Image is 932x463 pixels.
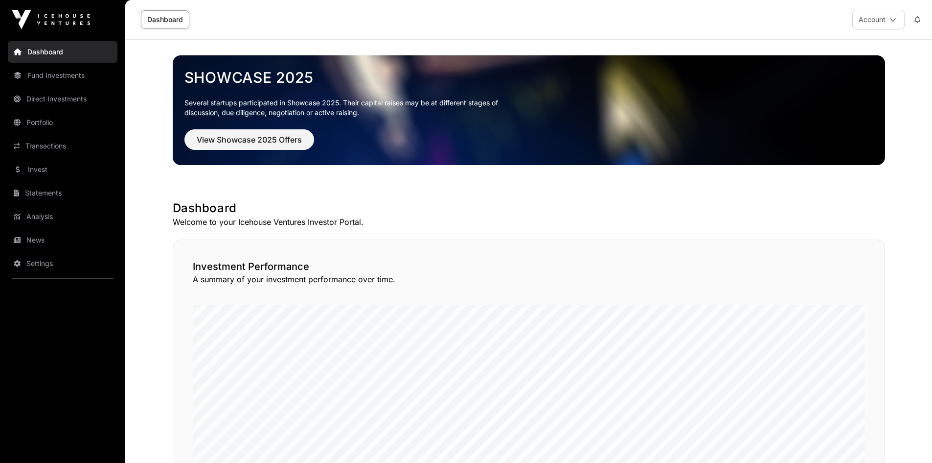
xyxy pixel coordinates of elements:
a: Settings [8,253,117,274]
p: Welcome to your Icehouse Ventures Investor Portal. [173,216,885,228]
button: Account [852,10,905,29]
p: A summary of your investment performance over time. [193,273,865,285]
h1: Dashboard [173,200,885,216]
a: News [8,229,117,251]
p: Several startups participated in Showcase 2025. Their capital raises may be at different stages o... [184,98,513,118]
h2: Investment Performance [193,260,865,273]
img: Showcase 2025 [173,55,885,165]
a: Statements [8,182,117,204]
img: Icehouse Ventures Logo [12,10,90,29]
a: Fund Investments [8,65,117,86]
a: Direct Investments [8,88,117,110]
a: Portfolio [8,112,117,133]
a: Dashboard [8,41,117,63]
span: View Showcase 2025 Offers [197,134,302,146]
a: Showcase 2025 [184,69,873,86]
button: View Showcase 2025 Offers [184,129,314,150]
a: Transactions [8,135,117,157]
a: Analysis [8,206,117,227]
a: Dashboard [141,10,189,29]
a: View Showcase 2025 Offers [184,139,314,149]
a: Invest [8,159,117,180]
